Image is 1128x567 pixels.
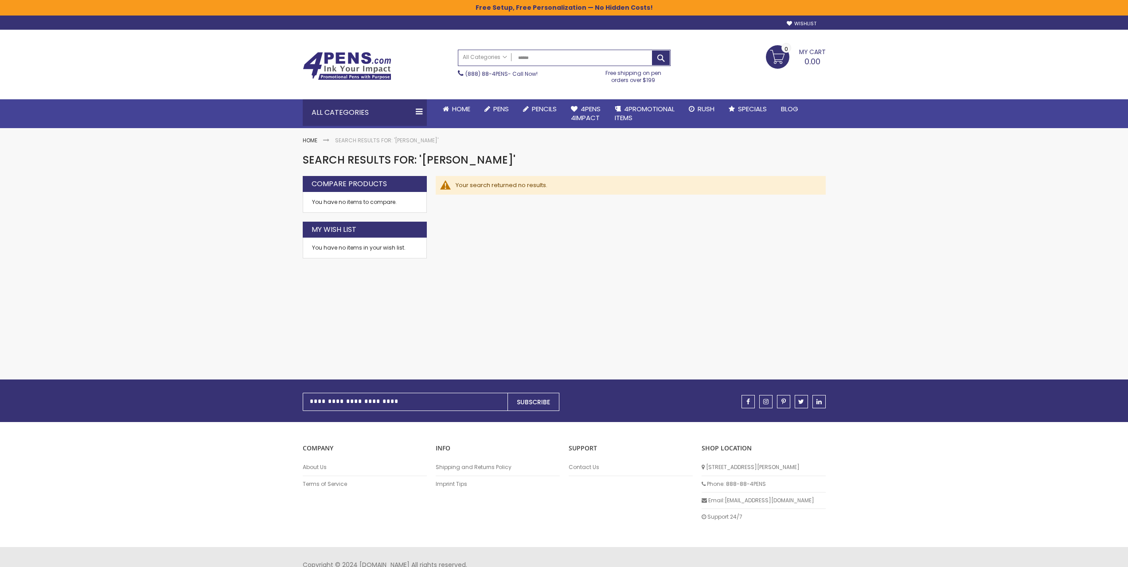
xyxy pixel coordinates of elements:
span: 4PROMOTIONAL ITEMS [615,104,675,122]
a: Home [303,137,317,144]
span: 0.00 [804,56,820,67]
span: - Call Now! [465,70,538,78]
span: Pencils [532,104,557,113]
a: 4Pens4impact [564,99,608,128]
p: INFO [436,444,560,453]
div: You have no items in your wish list. [312,244,418,251]
span: twitter [798,399,804,405]
a: Imprint Tips [436,481,560,488]
li: [STREET_ADDRESS][PERSON_NAME] [702,459,826,476]
p: COMPANY [303,444,427,453]
strong: Search results for: '[PERSON_NAME]' [335,137,438,144]
a: Rush [682,99,722,119]
a: About Us [303,464,427,471]
a: linkedin [812,395,826,408]
a: Specials [722,99,774,119]
span: Rush [698,104,714,113]
span: 0 [785,45,788,53]
a: Contact Us [569,464,693,471]
div: Free shipping on pen orders over $199 [596,66,671,84]
strong: My Wish List [312,225,356,235]
span: Blog [781,104,798,113]
div: Your search returned no results. [456,181,817,189]
a: 0.00 0 [766,45,826,67]
a: Wishlist [787,20,816,27]
span: 4Pens 4impact [571,104,601,122]
a: Terms of Service [303,481,427,488]
div: You have no items to compare. [303,192,427,213]
a: All Categories [458,50,511,65]
a: 4PROMOTIONALITEMS [608,99,682,128]
span: linkedin [816,399,822,405]
li: Phone: 888-88-4PENS [702,476,826,493]
span: facebook [746,399,750,405]
span: Home [452,104,470,113]
a: Pens [477,99,516,119]
span: Subscribe [517,398,550,407]
a: Home [436,99,477,119]
a: Pencils [516,99,564,119]
div: All Categories [303,99,427,126]
a: instagram [759,395,773,408]
a: pinterest [777,395,790,408]
a: Shipping and Returns Policy [436,464,560,471]
span: Specials [738,104,767,113]
a: twitter [795,395,808,408]
span: Search results for: '[PERSON_NAME]' [303,153,515,167]
a: facebook [742,395,755,408]
a: Blog [774,99,805,119]
span: instagram [763,399,769,405]
img: 4Pens Custom Pens and Promotional Products [303,52,391,80]
a: (888) 88-4PENS [465,70,508,78]
button: Subscribe [507,393,559,411]
span: All Categories [463,54,507,61]
p: SHOP LOCATION [702,444,826,453]
p: Support [569,444,693,453]
li: Support 24/7 [702,509,826,525]
span: pinterest [781,399,786,405]
li: Email: [EMAIL_ADDRESS][DOMAIN_NAME] [702,493,826,509]
strong: Compare Products [312,179,387,189]
span: Pens [493,104,509,113]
